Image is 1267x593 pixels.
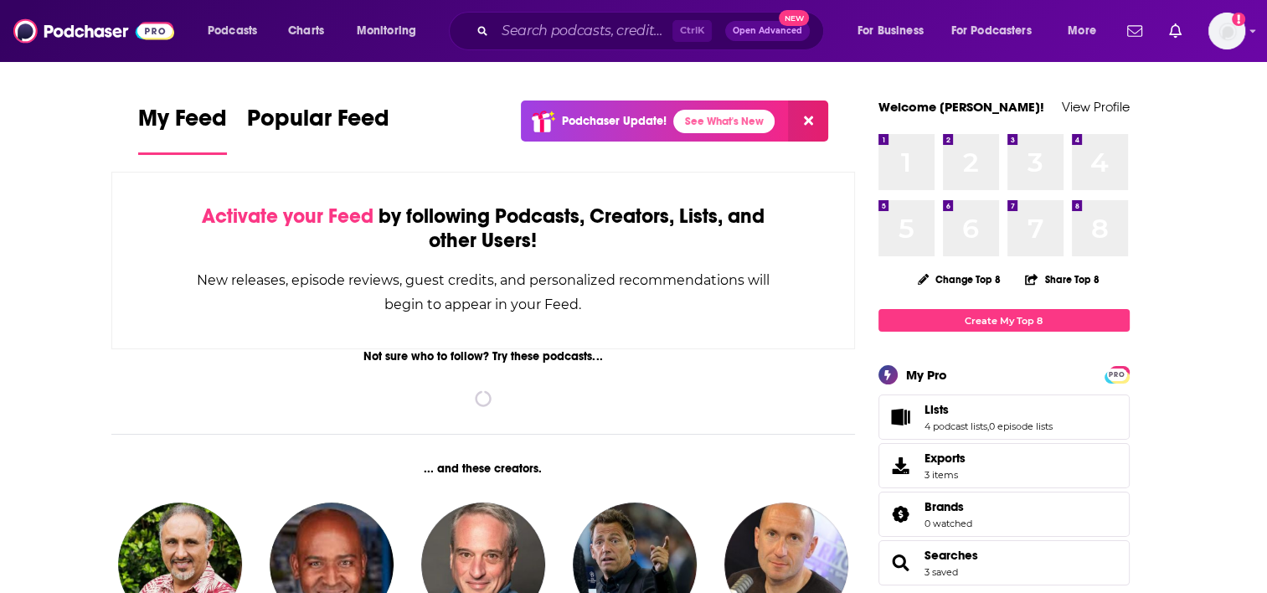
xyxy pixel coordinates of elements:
span: Lists [924,402,949,417]
span: Logged in as MattieVG [1208,13,1245,49]
button: Share Top 8 [1024,263,1100,296]
img: User Profile [1208,13,1245,49]
a: 3 saved [924,566,958,578]
svg: Add a profile image [1232,13,1245,26]
a: 0 episode lists [989,420,1053,432]
span: Activate your Feed [202,204,373,229]
a: View Profile [1062,99,1130,115]
button: open menu [940,18,1056,44]
a: Searches [924,548,978,563]
button: Show profile menu [1208,13,1245,49]
img: Podchaser - Follow, Share and Rate Podcasts [13,15,174,47]
span: Ctrl K [672,20,712,42]
span: , [987,420,989,432]
button: open menu [345,18,438,44]
a: Show notifications dropdown [1162,17,1188,45]
input: Search podcasts, credits, & more... [495,18,672,44]
span: Charts [288,19,324,43]
span: PRO [1107,369,1127,381]
span: For Business [858,19,924,43]
span: Searches [878,540,1130,585]
div: Not sure who to follow? Try these podcasts... [111,349,856,364]
a: Create My Top 8 [878,309,1130,332]
span: For Podcasters [951,19,1032,43]
button: Change Top 8 [908,269,1012,290]
button: open menu [1056,18,1117,44]
a: Brands [924,499,972,514]
a: See What's New [673,110,775,133]
span: Open Advanced [733,27,802,35]
a: Brands [884,503,918,526]
a: Popular Feed [247,104,389,155]
div: My Pro [906,367,947,383]
span: Podcasts [208,19,257,43]
span: More [1068,19,1096,43]
button: Open AdvancedNew [725,21,810,41]
span: My Feed [138,104,227,142]
a: Exports [878,443,1130,488]
span: 3 items [924,469,966,481]
span: Popular Feed [247,104,389,142]
button: open menu [196,18,279,44]
span: Exports [884,454,918,477]
div: by following Podcasts, Creators, Lists, and other Users! [196,204,771,253]
div: ... and these creators. [111,462,856,476]
a: Lists [884,405,918,429]
a: PRO [1107,368,1127,380]
span: Brands [924,499,964,514]
div: Search podcasts, credits, & more... [465,12,840,50]
div: New releases, episode reviews, guest credits, and personalized recommendations will begin to appe... [196,268,771,317]
a: Charts [277,18,334,44]
a: 0 watched [924,518,972,529]
p: Podchaser Update! [562,114,667,128]
button: open menu [846,18,945,44]
a: Lists [924,402,1053,417]
span: Exports [924,451,966,466]
span: Lists [878,394,1130,440]
a: Searches [884,551,918,575]
span: New [779,10,809,26]
a: 4 podcast lists [924,420,987,432]
span: Monitoring [357,19,416,43]
a: Welcome [PERSON_NAME]! [878,99,1044,115]
a: Show notifications dropdown [1120,17,1149,45]
span: Brands [878,492,1130,537]
a: My Feed [138,104,227,155]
